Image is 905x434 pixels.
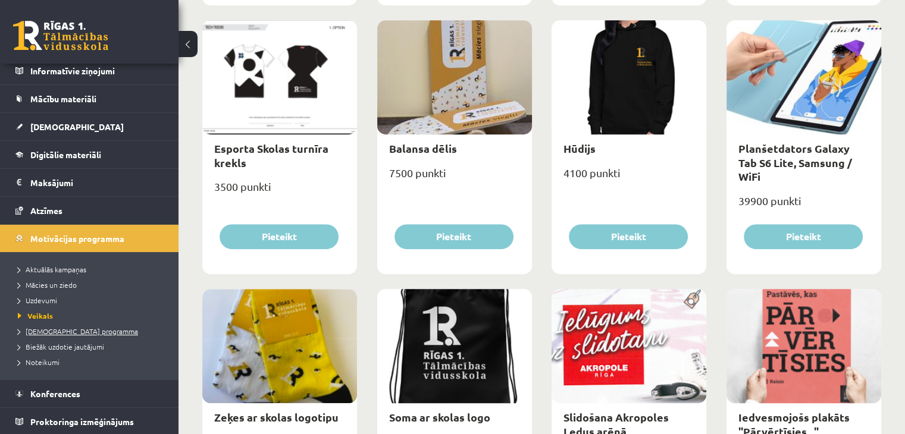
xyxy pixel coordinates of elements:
[18,310,167,321] a: Veikals
[15,169,164,196] a: Maksājumi
[220,224,339,249] button: Pieteikt
[15,380,164,407] a: Konferences
[30,149,101,160] span: Digitālie materiāli
[563,141,596,155] a: Hūdijs
[394,224,513,249] button: Pieteikt
[30,169,164,196] legend: Maksājumi
[744,224,863,249] button: Pieteikt
[15,57,164,84] a: Informatīvie ziņojumi
[202,177,357,206] div: 3500 punkti
[18,264,167,275] a: Aktuālās kampaņas
[552,163,706,193] div: 4100 punkti
[738,141,852,183] a: Planšetdators Galaxy Tab S6 Lite, Samsung / WiFi
[15,113,164,140] a: [DEMOGRAPHIC_DATA]
[18,280,77,290] span: Mācies un ziedo
[18,279,167,290] a: Mācies un ziedo
[214,141,328,169] a: Esporta Skolas turnīra krekls
[18,311,53,320] span: Veikals
[30,205,62,216] span: Atzīmes
[18,357,60,367] span: Noteikumi
[18,295,167,306] a: Uzdevumi
[30,233,124,244] span: Motivācijas programma
[30,416,134,427] span: Proktoringa izmēģinājums
[18,326,167,336] a: [DEMOGRAPHIC_DATA] programma
[15,141,164,168] a: Digitālie materiāli
[18,295,57,305] span: Uzdevumi
[679,289,706,309] img: Populāra prece
[214,410,339,424] a: Zeķes ar skolas logotipu
[18,357,167,367] a: Noteikumi
[13,21,108,51] a: Rīgas 1. Tālmācības vidusskola
[18,326,138,336] span: [DEMOGRAPHIC_DATA] programma
[18,341,167,352] a: Biežāk uzdotie jautājumi
[726,191,881,221] div: 39900 punkti
[15,85,164,112] a: Mācību materiāli
[389,141,457,155] a: Balansa dēlis
[18,342,104,351] span: Biežāk uzdotie jautājumi
[30,93,96,104] span: Mācību materiāli
[569,224,688,249] button: Pieteikt
[389,410,490,424] a: Soma ar skolas logo
[15,197,164,224] a: Atzīmes
[377,163,532,193] div: 7500 punkti
[30,121,124,132] span: [DEMOGRAPHIC_DATA]
[30,388,80,399] span: Konferences
[30,57,164,84] legend: Informatīvie ziņojumi
[15,225,164,252] a: Motivācijas programma
[18,265,86,274] span: Aktuālās kampaņas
